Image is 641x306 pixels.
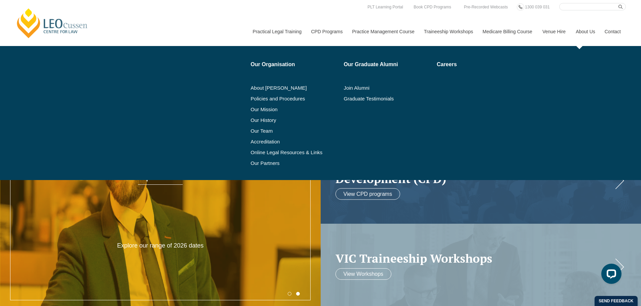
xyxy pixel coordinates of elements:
[344,62,432,67] a: Our Graduate Alumni
[335,159,613,185] a: Continuing ProfessionalDevelopment (CPD)
[288,292,291,296] button: 1
[335,188,400,200] a: View CPD programs
[96,242,224,250] p: Explore our range of 2026 dates
[251,62,339,67] a: Our Organisation
[596,261,624,289] iframe: LiveChat chat widget
[419,17,477,46] a: Traineeship Workshops
[251,150,339,155] a: Online Legal Resources & Links
[15,7,90,39] a: [PERSON_NAME] Centre for Law
[525,5,549,9] span: 1300 039 031
[523,3,551,11] a: 1300 039 031
[306,17,347,46] a: CPD Programs
[600,17,626,46] a: Contact
[251,128,339,134] a: Our Team
[251,118,339,123] a: Our History
[462,3,510,11] a: Pre-Recorded Webcasts
[251,139,339,144] a: Accreditation
[248,17,306,46] a: Practical Legal Training
[347,17,419,46] a: Practice Management Course
[477,17,537,46] a: Medicare Billing Course
[537,17,571,46] a: Venue Hire
[366,3,405,11] a: PLT Learning Portal
[251,107,322,112] a: Our Mission
[335,252,613,265] a: VIC Traineeship Workshops
[437,62,513,67] a: Careers
[251,161,339,166] a: Our Partners
[344,96,432,101] a: Graduate Testimonials
[571,17,600,46] a: About Us
[335,268,392,279] a: View Workshops
[296,292,300,296] button: 2
[344,85,432,91] a: Join Alumni
[251,85,339,91] a: About [PERSON_NAME]
[412,3,453,11] a: Book CPD Programs
[251,96,339,101] a: Policies and Procedures
[335,159,613,185] h2: Continuing Professional Development (CPD)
